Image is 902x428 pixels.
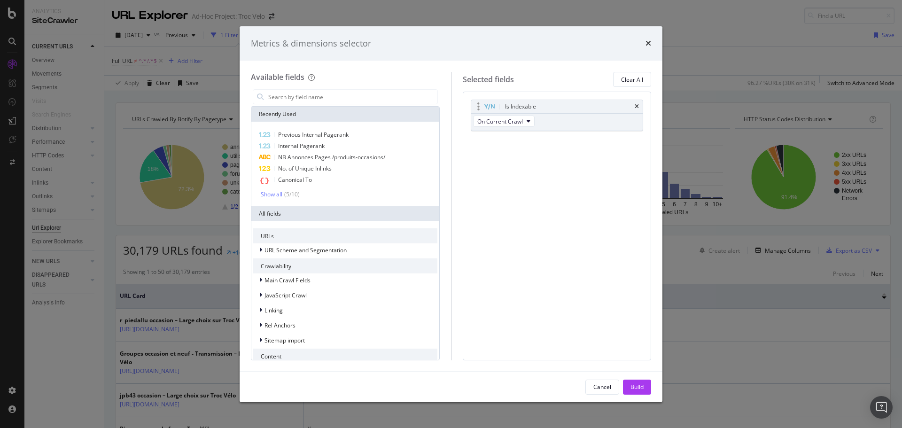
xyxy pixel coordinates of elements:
div: Cancel [593,383,611,391]
div: Show all [261,191,282,198]
div: Is IndexabletimesOn Current Crawl [471,100,644,131]
span: Rel Anchors [264,321,295,329]
div: Is Indexable [505,102,536,111]
div: Metrics & dimensions selector [251,38,371,50]
button: Cancel [585,380,619,395]
span: URL Scheme and Segmentation [264,246,347,254]
div: URLs [253,228,437,243]
span: Sitemap import [264,336,305,344]
div: ( 5 / 10 ) [282,190,300,198]
input: Search by field name [267,90,437,104]
button: On Current Crawl [473,116,535,127]
div: Selected fields [463,74,514,85]
div: Available fields [251,72,304,82]
span: NB Annonces Pages /produits-occasions/ [278,153,385,161]
span: Internal Pagerank [278,142,325,150]
div: Clear All [621,76,643,84]
div: All fields [251,206,439,221]
button: Build [623,380,651,395]
span: Linking [264,306,283,314]
div: Open Intercom Messenger [870,396,893,419]
div: times [645,38,651,50]
div: times [635,104,639,109]
button: Clear All [613,72,651,87]
div: Build [630,383,644,391]
span: Main Crawl Fields [264,276,311,284]
div: Recently Used [251,107,439,122]
span: Canonical To [278,176,312,184]
span: On Current Crawl [477,117,523,125]
div: modal [240,26,662,402]
div: Crawlability [253,258,437,273]
span: No. of Unique Inlinks [278,164,332,172]
span: JavaScript Crawl [264,291,307,299]
span: Previous Internal Pagerank [278,131,349,139]
div: Content [253,349,437,364]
